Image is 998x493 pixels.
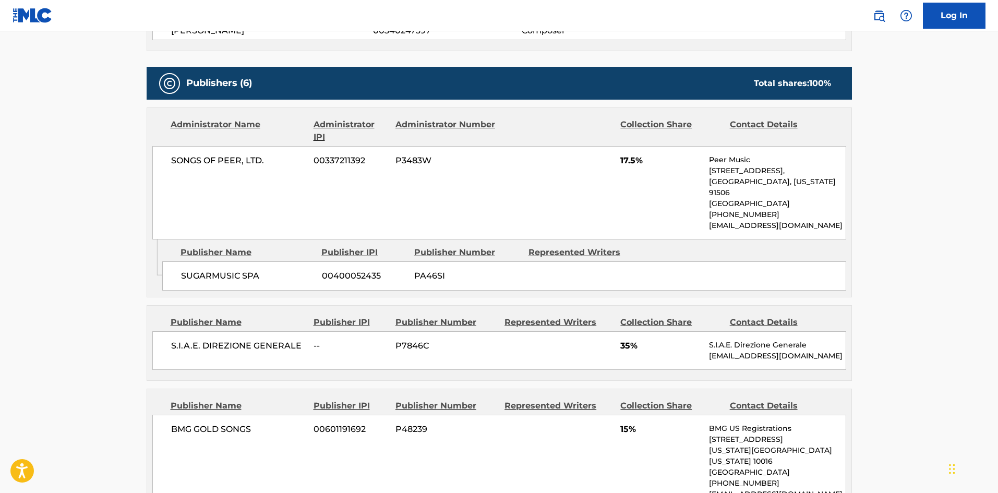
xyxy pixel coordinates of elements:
span: -- [314,340,388,352]
p: BMG US Registrations [709,423,845,434]
div: Publisher Number [414,246,521,259]
span: 00601191692 [314,423,388,436]
img: help [900,9,912,22]
img: Publishers [163,77,176,90]
span: SONGS OF PEER, LTD. [171,154,306,167]
p: Peer Music [709,154,845,165]
div: Administrator IPI [314,118,388,143]
p: [PHONE_NUMBER] [709,478,845,489]
div: Publisher IPI [321,246,406,259]
span: S.I.A.E. DIREZIONE GENERALE [171,340,306,352]
div: Collection Share [620,118,722,143]
p: [US_STATE][GEOGRAPHIC_DATA][US_STATE] 10016 [709,445,845,467]
a: Public Search [869,5,889,26]
span: 15% [620,423,701,436]
div: Administrator Number [395,118,497,143]
div: Publisher IPI [314,400,388,412]
div: Collection Share [620,316,722,329]
p: [EMAIL_ADDRESS][DOMAIN_NAME] [709,220,845,231]
div: Represented Writers [528,246,635,259]
span: PA46SI [414,270,521,282]
span: 100 % [809,78,831,88]
span: 17.5% [620,154,701,167]
div: Publisher Number [395,316,497,329]
a: Log In [923,3,985,29]
div: Contact Details [730,118,831,143]
span: P3483W [395,154,497,167]
div: Total shares: [754,77,831,90]
div: Publisher IPI [314,316,388,329]
div: Represented Writers [504,400,612,412]
div: Publisher Number [395,400,497,412]
p: [GEOGRAPHIC_DATA] [709,467,845,478]
div: Drag [949,453,955,485]
div: Publisher Name [171,400,306,412]
img: MLC Logo [13,8,53,23]
div: Contact Details [730,316,831,329]
img: search [873,9,885,22]
div: Publisher Name [171,316,306,329]
div: Represented Writers [504,316,612,329]
span: SUGARMUSIC SPA [181,270,314,282]
p: [STREET_ADDRESS], [709,165,845,176]
div: Publisher Name [181,246,314,259]
p: [GEOGRAPHIC_DATA], [US_STATE] 91506 [709,176,845,198]
span: 00400052435 [322,270,406,282]
div: Administrator Name [171,118,306,143]
div: Collection Share [620,400,722,412]
p: [EMAIL_ADDRESS][DOMAIN_NAME] [709,351,845,362]
p: [GEOGRAPHIC_DATA] [709,198,845,209]
h5: Publishers (6) [186,77,252,89]
span: BMG GOLD SONGS [171,423,306,436]
div: Help [896,5,917,26]
iframe: Chat Widget [946,443,998,493]
span: P7846C [395,340,497,352]
p: [PHONE_NUMBER] [709,209,845,220]
p: S.I.A.E. Direzione Generale [709,340,845,351]
p: [STREET_ADDRESS] [709,434,845,445]
span: 35% [620,340,701,352]
span: 00337211392 [314,154,388,167]
div: Contact Details [730,400,831,412]
span: P48239 [395,423,497,436]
